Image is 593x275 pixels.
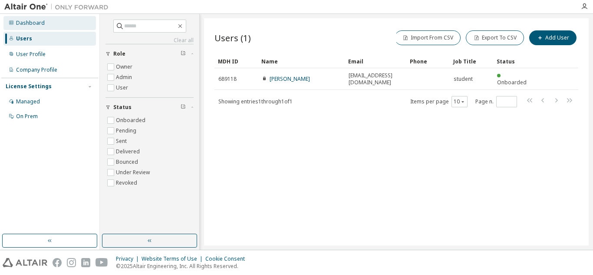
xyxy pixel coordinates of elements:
img: Altair One [4,3,113,11]
p: © 2025 Altair Engineering, Inc. All Rights Reserved. [116,262,250,270]
button: Add User [529,30,577,45]
span: [EMAIL_ADDRESS][DOMAIN_NAME] [349,72,402,86]
div: Managed [16,98,40,105]
div: Name [261,54,341,68]
div: Job Title [453,54,490,68]
div: Status [497,54,533,68]
span: Page n. [475,96,517,107]
span: Items per page [410,96,468,107]
div: Users [16,35,32,42]
img: linkedin.svg [81,258,90,267]
button: Status [105,98,194,117]
div: Dashboard [16,20,45,27]
label: Bounced [116,157,140,167]
img: altair_logo.svg [3,258,47,267]
div: Company Profile [16,66,57,73]
span: Showing entries 1 through 1 of 1 [218,98,293,105]
span: Clear filter [181,104,186,111]
span: 689118 [218,76,237,83]
div: Privacy [116,255,142,262]
button: Export To CSV [466,30,524,45]
div: Phone [410,54,446,68]
label: Delivered [116,146,142,157]
span: Status [113,104,132,111]
span: student [454,76,473,83]
label: Pending [116,126,138,136]
span: Onboarded [497,79,527,86]
span: Role [113,50,125,57]
button: 10 [454,98,465,105]
a: Clear all [105,37,194,44]
label: User [116,83,130,93]
img: youtube.svg [96,258,108,267]
button: Import From CSV [395,30,461,45]
div: Website Terms of Use [142,255,205,262]
img: instagram.svg [67,258,76,267]
label: Revoked [116,178,139,188]
a: [PERSON_NAME] [270,75,310,83]
span: Users (1) [214,32,251,44]
div: User Profile [16,51,46,58]
label: Under Review [116,167,152,178]
img: facebook.svg [53,258,62,267]
span: Clear filter [181,50,186,57]
label: Owner [116,62,134,72]
div: On Prem [16,113,38,120]
label: Admin [116,72,134,83]
div: Cookie Consent [205,255,250,262]
label: Sent [116,136,128,146]
label: Onboarded [116,115,147,126]
div: Email [348,54,403,68]
button: Role [105,44,194,63]
div: License Settings [6,83,52,90]
div: MDH ID [218,54,254,68]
